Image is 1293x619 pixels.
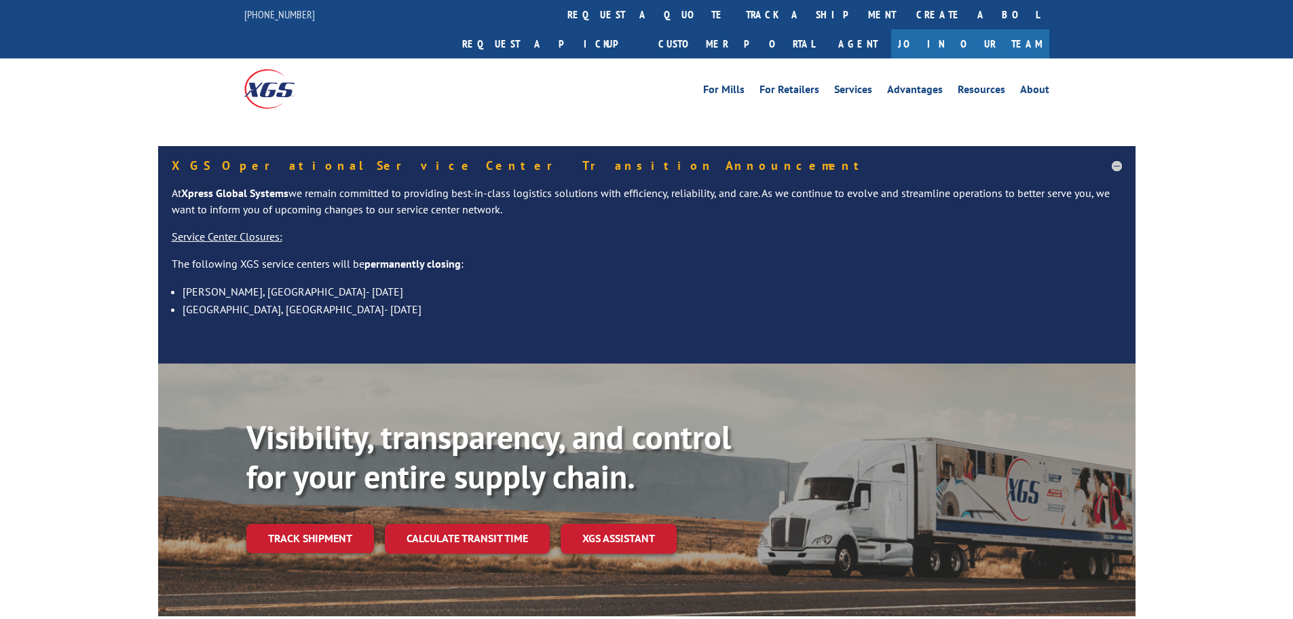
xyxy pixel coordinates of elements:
[172,160,1122,172] h5: XGS Operational Service Center Transition Announcement
[703,84,745,99] a: For Mills
[172,230,282,243] u: Service Center Closures:
[385,524,550,553] a: Calculate transit time
[364,257,461,270] strong: permanently closing
[172,185,1122,229] p: At we remain committed to providing best-in-class logistics solutions with efficiency, reliabilit...
[760,84,819,99] a: For Retailers
[891,29,1049,58] a: Join Our Team
[172,256,1122,283] p: The following XGS service centers will be :
[244,7,315,21] a: [PHONE_NUMBER]
[183,300,1122,318] li: [GEOGRAPHIC_DATA], [GEOGRAPHIC_DATA]- [DATE]
[246,524,374,552] a: Track shipment
[183,283,1122,300] li: [PERSON_NAME], [GEOGRAPHIC_DATA]- [DATE]
[887,84,943,99] a: Advantages
[246,416,731,497] b: Visibility, transparency, and control for your entire supply chain.
[181,186,288,200] strong: Xpress Global Systems
[1020,84,1049,99] a: About
[648,29,825,58] a: Customer Portal
[561,524,677,553] a: XGS ASSISTANT
[958,84,1005,99] a: Resources
[825,29,891,58] a: Agent
[452,29,648,58] a: Request a pickup
[834,84,872,99] a: Services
